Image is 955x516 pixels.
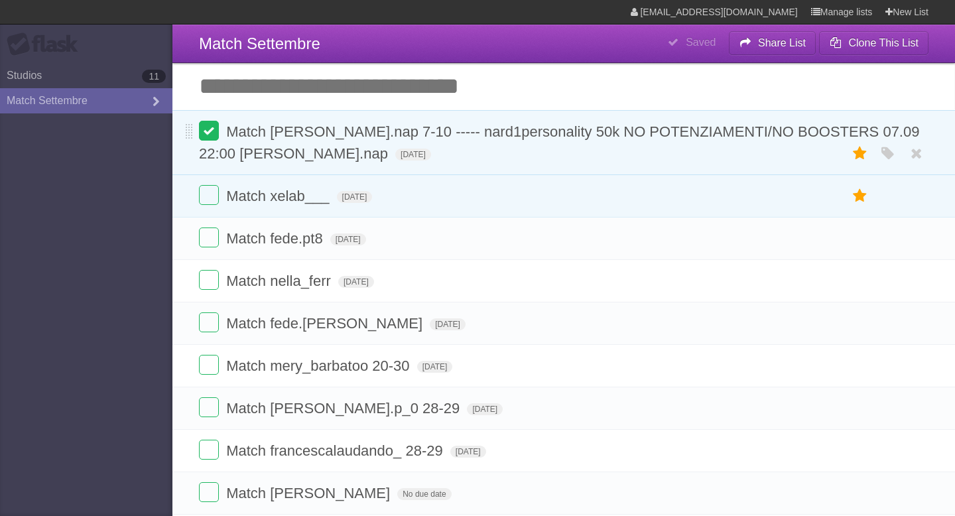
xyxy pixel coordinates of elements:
span: Match francescalaudando_ 28-29 [226,442,446,459]
button: Share List [729,31,816,55]
span: [DATE] [430,318,466,330]
span: Match Settembre [199,34,320,52]
span: Match fede.pt8 [226,230,326,247]
span: Match [PERSON_NAME].nap 7-10 ----- nard1personality 50k NO POTENZIAMENTI/NO BOOSTERS 07.09 22:00 ... [199,123,919,162]
b: 11 [142,70,166,83]
span: Match mery_barbatoo 20-30 [226,357,413,374]
span: Match fede.[PERSON_NAME] [226,315,426,332]
span: [DATE] [450,446,486,458]
label: Done [199,355,219,375]
span: [DATE] [337,191,373,203]
b: Clone This List [848,37,919,48]
div: Flask [7,32,86,56]
button: Clone This List [819,31,928,55]
label: Done [199,270,219,290]
span: [DATE] [395,149,431,161]
span: [DATE] [467,403,503,415]
b: Share List [758,37,806,48]
span: Match nella_ferr [226,273,334,289]
span: Match [PERSON_NAME].p_0 28-29 [226,400,463,417]
span: [DATE] [417,361,453,373]
label: Done [199,121,219,141]
span: No due date [397,488,451,500]
label: Done [199,482,219,502]
label: Done [199,440,219,460]
span: [DATE] [330,233,366,245]
label: Done [199,397,219,417]
span: [DATE] [338,276,374,288]
label: Star task [848,185,873,207]
b: Saved [686,36,716,48]
label: Done [199,227,219,247]
label: Star task [848,143,873,164]
label: Done [199,185,219,205]
label: Done [199,312,219,332]
span: Match [PERSON_NAME] [226,485,393,501]
span: Match xelab___ [226,188,332,204]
